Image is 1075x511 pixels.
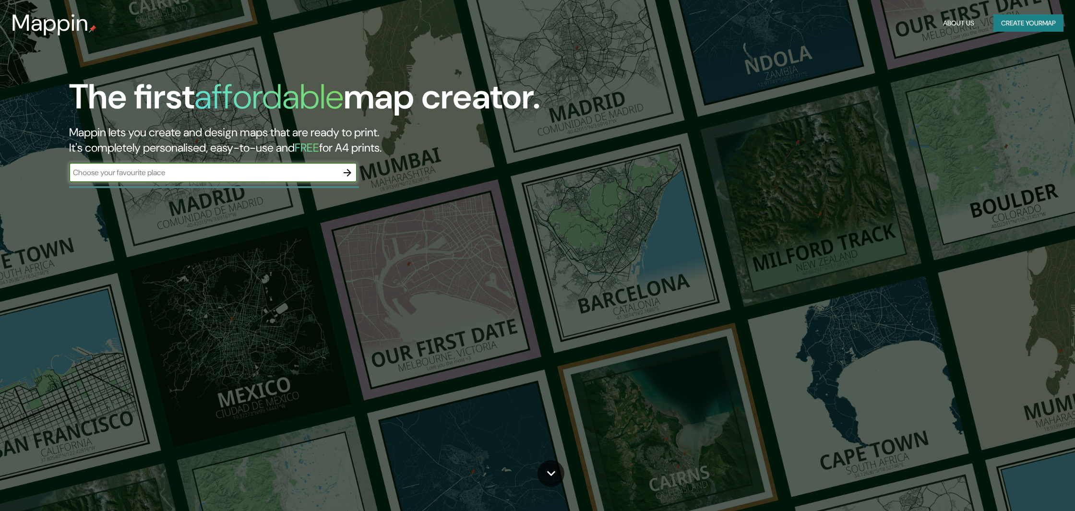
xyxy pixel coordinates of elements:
[295,140,319,155] h5: FREE
[194,74,344,119] h1: affordable
[69,167,338,178] input: Choose your favourite place
[69,125,607,155] h2: Mappin lets you create and design maps that are ready to print. It's completely personalised, eas...
[89,25,96,33] img: mappin-pin
[993,14,1063,32] button: Create yourmap
[12,10,89,36] h3: Mappin
[939,14,978,32] button: About Us
[69,77,540,125] h1: The first map creator.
